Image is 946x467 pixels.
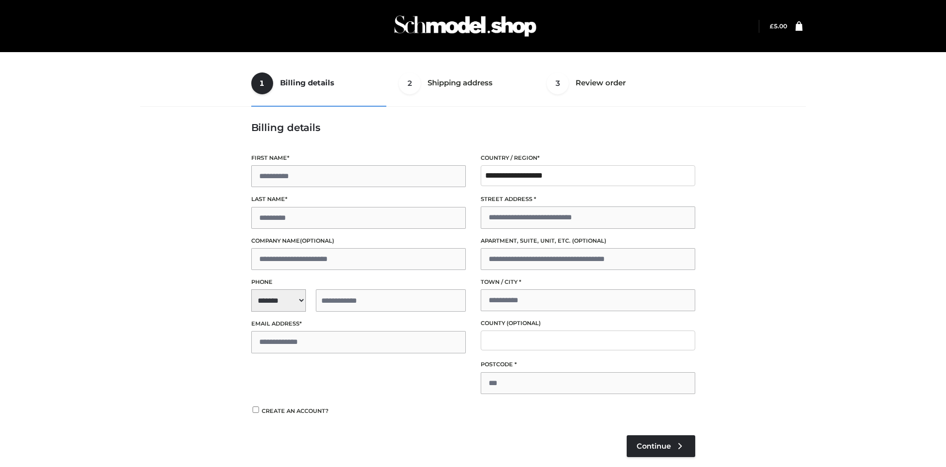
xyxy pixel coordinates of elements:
[251,277,466,287] label: Phone
[507,320,541,327] span: (optional)
[391,6,540,46] img: Schmodel Admin 964
[481,319,695,328] label: County
[251,153,466,163] label: First name
[262,407,329,414] span: Create an account?
[637,442,671,451] span: Continue
[481,277,695,287] label: Town / City
[251,319,466,329] label: Email address
[770,22,787,30] bdi: 5.00
[251,406,260,413] input: Create an account?
[627,435,695,457] a: Continue
[770,22,787,30] a: £5.00
[481,195,695,204] label: Street address
[251,195,466,204] label: Last name
[251,122,695,133] h3: Billing details
[481,153,695,163] label: Country / Region
[481,236,695,246] label: Apartment, suite, unit, etc.
[572,237,606,244] span: (optional)
[770,22,774,30] span: £
[300,237,334,244] span: (optional)
[481,360,695,369] label: Postcode
[251,236,466,246] label: Company name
